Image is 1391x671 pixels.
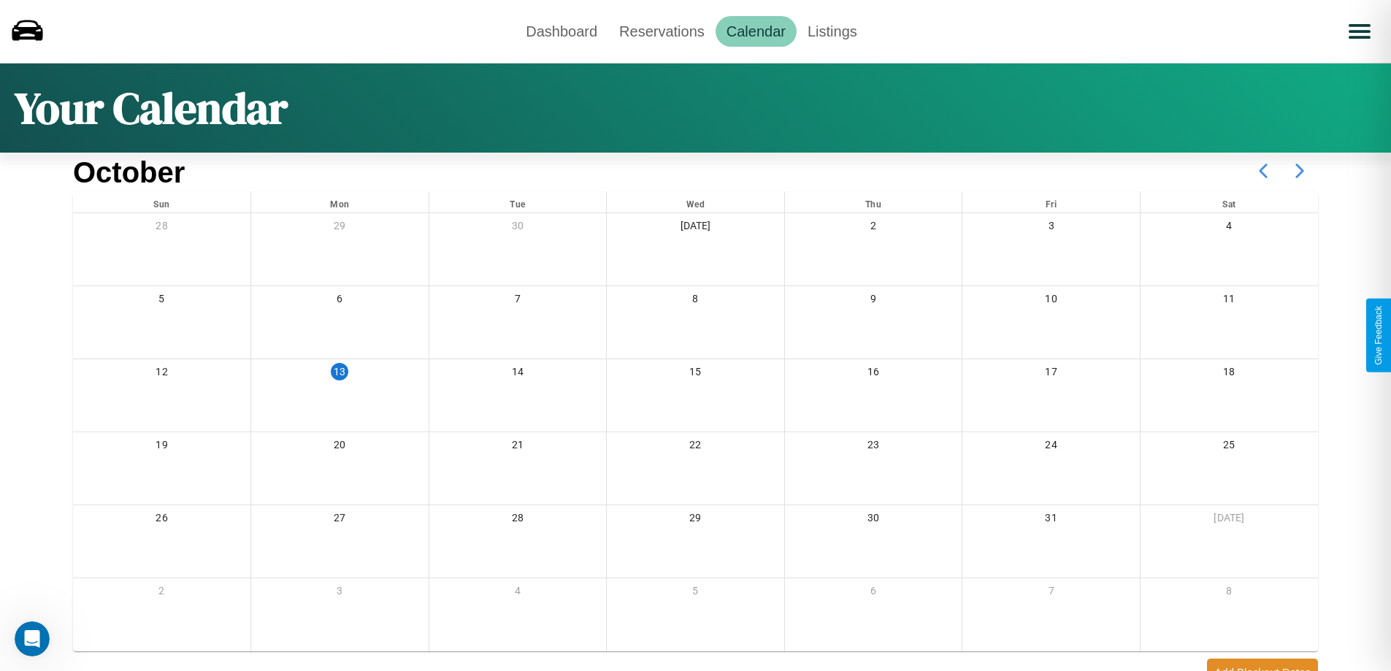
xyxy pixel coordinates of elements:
div: 24 [962,432,1140,462]
a: Calendar [716,16,797,47]
div: 19 [73,432,250,462]
div: 5 [73,286,250,316]
div: 30 [429,213,607,243]
div: 5 [607,578,784,608]
div: 23 [785,432,962,462]
div: Wed [607,192,784,212]
div: 2 [73,578,250,608]
div: 18 [1141,359,1318,389]
div: Tue [429,192,607,212]
div: 8 [607,286,784,316]
div: 17 [962,359,1140,389]
div: 3 [962,213,1140,243]
div: Sun [73,192,250,212]
div: 31 [962,505,1140,535]
div: 14 [429,359,607,389]
div: 28 [73,213,250,243]
a: Listings [797,16,868,47]
div: 6 [785,578,962,608]
div: 22 [607,432,784,462]
div: Fri [962,192,1140,212]
div: 7 [429,286,607,316]
div: [DATE] [1141,505,1318,535]
div: Sat [1141,192,1318,212]
div: 4 [429,578,607,608]
div: 2 [785,213,962,243]
h1: Your Calendar [15,78,288,138]
div: 8 [1141,578,1318,608]
div: 27 [251,505,429,535]
div: [DATE] [607,213,784,243]
div: 4 [1141,213,1318,243]
button: Open menu [1339,11,1380,52]
div: 30 [785,505,962,535]
div: 16 [785,359,962,389]
div: 6 [251,286,429,316]
div: 3 [251,578,429,608]
div: 11 [1141,286,1318,316]
div: Give Feedback [1373,306,1384,365]
div: 28 [429,505,607,535]
div: 26 [73,505,250,535]
iframe: Intercom live chat [15,621,50,656]
div: 9 [785,286,962,316]
div: 20 [251,432,429,462]
a: Dashboard [515,16,608,47]
div: Thu [785,192,962,212]
div: 29 [607,505,784,535]
h2: October [73,156,185,189]
div: 21 [429,432,607,462]
div: 29 [251,213,429,243]
div: 10 [962,286,1140,316]
div: 12 [73,359,250,389]
div: Mon [251,192,429,212]
div: 15 [607,359,784,389]
a: Reservations [608,16,716,47]
div: 25 [1141,432,1318,462]
div: 7 [962,578,1140,608]
div: 13 [331,363,348,380]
